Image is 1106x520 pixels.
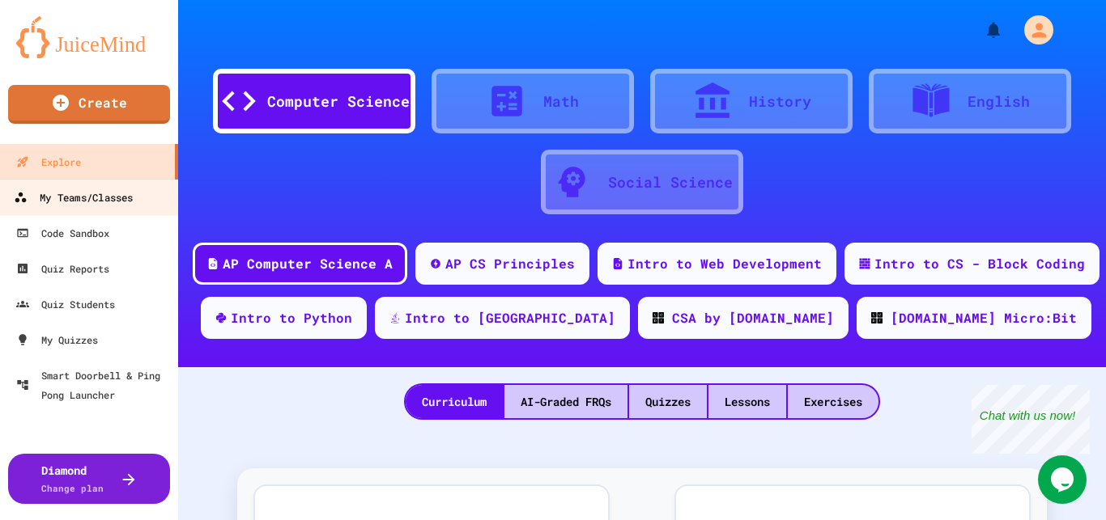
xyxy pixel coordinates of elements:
[16,223,109,243] div: Code Sandbox
[16,259,109,278] div: Quiz Reports
[405,308,615,328] div: Intro to [GEOGRAPHIC_DATA]
[16,366,172,404] div: Smart Doorbell & Ping Pong Launcher
[8,454,170,504] button: DiamondChange plan
[891,308,1077,328] div: [DOMAIN_NAME] Micro:Bit
[231,308,352,328] div: Intro to Python
[543,91,579,112] div: Math
[608,171,733,193] div: Social Science
[16,16,162,58] img: logo-orange.svg
[968,91,1030,112] div: English
[627,254,822,273] div: Intro to Web Development
[41,482,104,494] span: Change plan
[954,16,1007,44] div: My Notifications
[8,85,170,124] a: Create
[14,188,133,208] div: My Teams/Classes
[504,385,627,418] div: AI-Graded FRQs
[788,385,878,418] div: Exercises
[972,385,1090,454] iframe: chat widget
[653,312,664,323] img: CODE_logo_RGB.png
[267,91,410,112] div: Computer Science
[672,308,834,328] div: CSA by [DOMAIN_NAME]
[445,254,575,273] div: AP CS Principles
[16,294,115,314] div: Quiz Students
[629,385,707,418] div: Quizzes
[223,254,393,273] div: AP Computer Science A
[406,385,503,418] div: Curriculum
[16,152,81,171] div: Explore
[871,312,883,323] img: CODE_logo_RGB.png
[41,462,104,496] div: Diamond
[874,254,1085,273] div: Intro to CS - Block Coding
[1038,455,1090,504] iframe: chat widget
[1007,11,1057,49] div: My Account
[16,330,98,349] div: My Quizzes
[749,91,811,112] div: History
[708,385,786,418] div: Lessons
